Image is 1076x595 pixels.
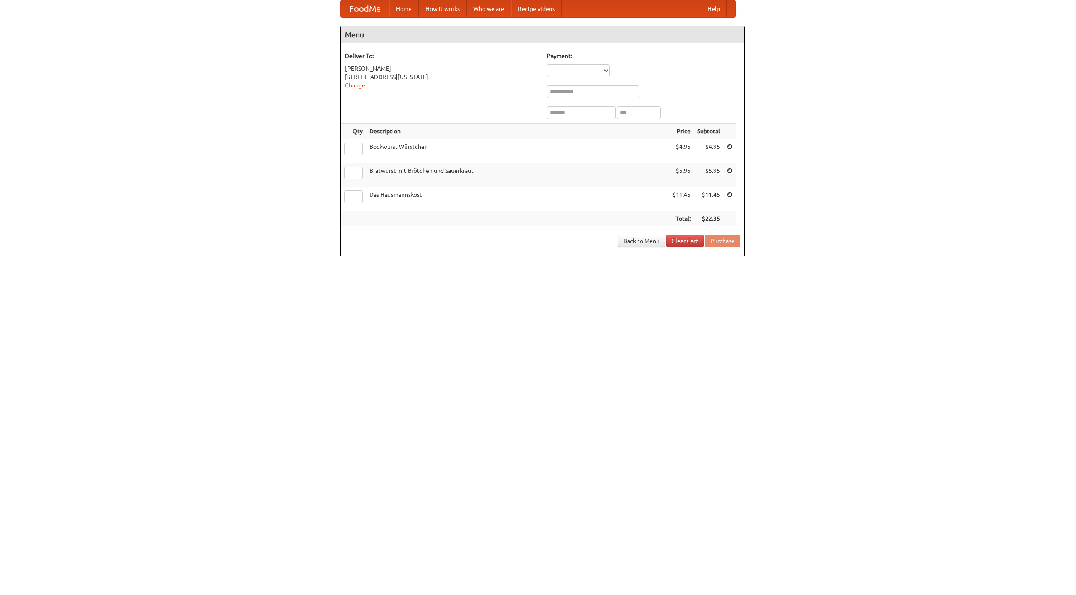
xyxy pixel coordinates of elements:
[669,187,694,211] td: $11.45
[694,187,723,211] td: $11.45
[366,139,669,163] td: Bockwurst Würstchen
[666,235,704,247] a: Clear Cart
[345,82,365,89] a: Change
[366,163,669,187] td: Bratwurst mit Brötchen und Sauerkraut
[694,163,723,187] td: $5.95
[547,52,740,60] h5: Payment:
[511,0,562,17] a: Recipe videos
[701,0,727,17] a: Help
[669,211,694,227] th: Total:
[366,124,669,139] th: Description
[669,139,694,163] td: $4.95
[694,211,723,227] th: $22.35
[341,26,744,43] h4: Menu
[694,139,723,163] td: $4.95
[366,187,669,211] td: Das Hausmannskost
[345,73,538,81] div: [STREET_ADDRESS][US_STATE]
[467,0,511,17] a: Who we are
[345,52,538,60] h5: Deliver To:
[389,0,419,17] a: Home
[419,0,467,17] a: How it works
[341,124,366,139] th: Qty
[669,163,694,187] td: $5.95
[341,0,389,17] a: FoodMe
[694,124,723,139] th: Subtotal
[669,124,694,139] th: Price
[345,64,538,73] div: [PERSON_NAME]
[705,235,740,247] button: Purchase
[618,235,665,247] a: Back to Menu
